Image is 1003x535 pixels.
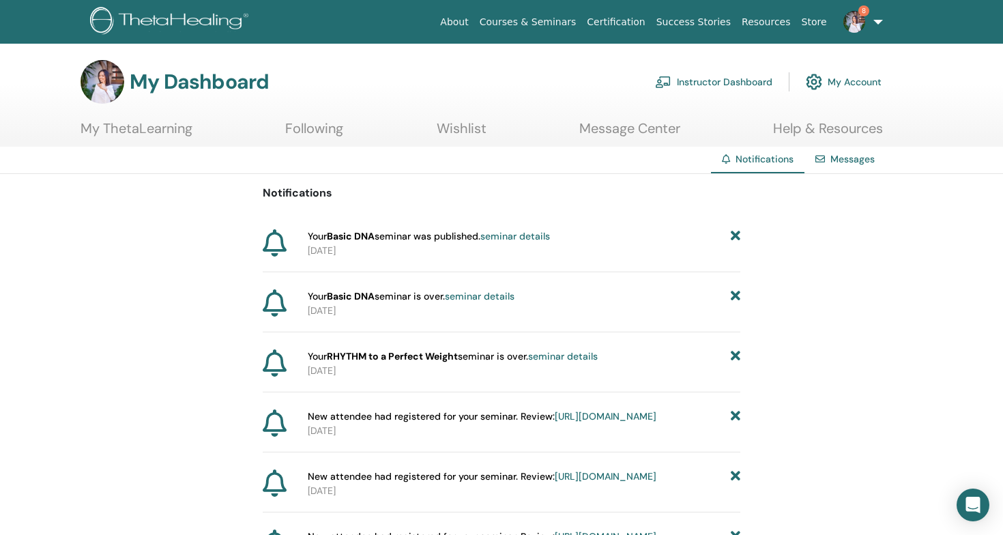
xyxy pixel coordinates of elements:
a: Store [796,10,832,35]
strong: RHYTHM to a Perfect Weight [327,350,458,362]
a: About [435,10,474,35]
a: Success Stories [651,10,736,35]
img: logo.png [90,7,253,38]
img: chalkboard-teacher.svg [655,76,671,88]
img: cog.svg [806,70,822,93]
a: Following [285,120,343,147]
a: seminar details [480,230,550,242]
a: Help & Resources [773,120,883,147]
span: 8 [858,5,869,16]
img: default.jpg [843,11,865,33]
a: Messages [830,153,875,165]
a: Wishlist [437,120,486,147]
a: seminar details [528,350,598,362]
p: [DATE] [308,484,740,498]
strong: Basic DNA [327,290,375,302]
h3: My Dashboard [130,70,269,94]
span: Your seminar is over. [308,289,514,304]
a: [URL][DOMAIN_NAME] [555,470,656,482]
span: Your seminar was published. [308,229,550,244]
p: [DATE] [308,364,740,378]
span: Your seminar is over. [308,349,598,364]
a: Courses & Seminars [474,10,582,35]
p: [DATE] [308,304,740,318]
span: New attendee had registered for your seminar. Review: [308,409,656,424]
p: [DATE] [308,424,740,438]
a: Certification [581,10,650,35]
div: Open Intercom Messenger [957,489,989,521]
strong: Basic DNA [327,230,375,242]
a: seminar details [445,290,514,302]
span: New attendee had registered for your seminar. Review: [308,469,656,484]
a: Message Center [579,120,680,147]
p: [DATE] [308,244,740,258]
img: default.jpg [81,60,124,104]
a: [URL][DOMAIN_NAME] [555,410,656,422]
span: Notifications [736,153,794,165]
a: Resources [736,10,796,35]
a: My Account [806,67,882,97]
a: My ThetaLearning [81,120,192,147]
a: Instructor Dashboard [655,67,772,97]
p: Notifications [263,185,740,201]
